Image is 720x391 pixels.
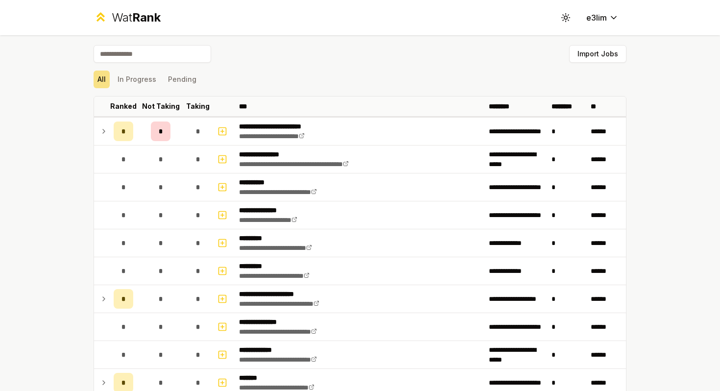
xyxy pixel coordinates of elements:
button: In Progress [114,71,160,88]
p: Ranked [110,101,137,111]
button: Pending [164,71,200,88]
button: All [94,71,110,88]
p: Taking [186,101,210,111]
span: Rank [132,10,161,24]
div: Wat [112,10,161,25]
button: Import Jobs [569,45,626,63]
button: e3lim [578,9,626,26]
a: WatRank [94,10,161,25]
p: Not Taking [142,101,180,111]
span: e3lim [586,12,607,24]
